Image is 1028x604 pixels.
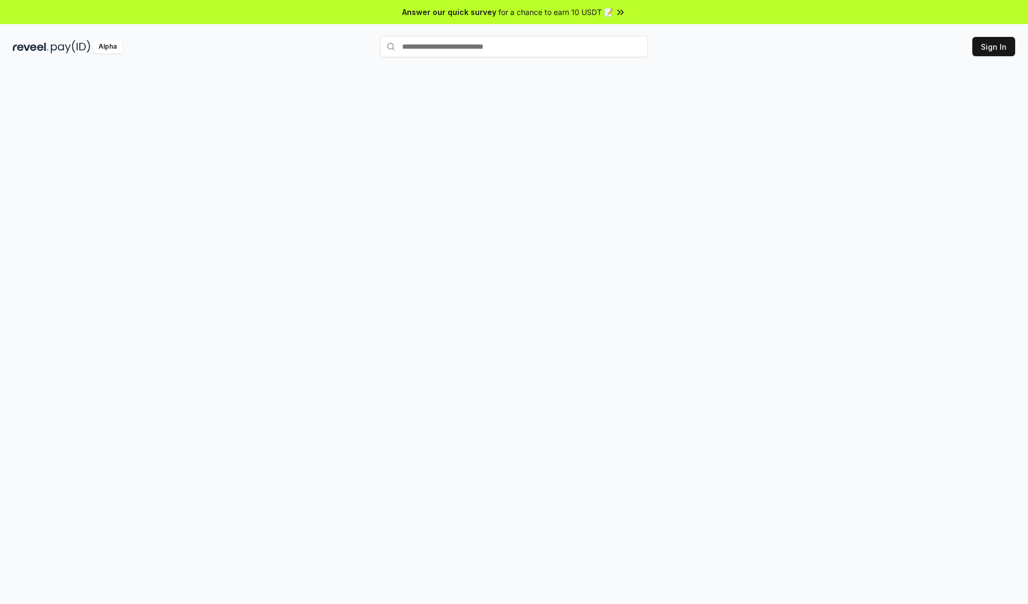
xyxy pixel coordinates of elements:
img: reveel_dark [13,40,49,53]
div: Alpha [93,40,123,53]
button: Sign In [972,37,1015,56]
span: for a chance to earn 10 USDT 📝 [498,6,613,18]
img: pay_id [51,40,90,53]
span: Answer our quick survey [402,6,496,18]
